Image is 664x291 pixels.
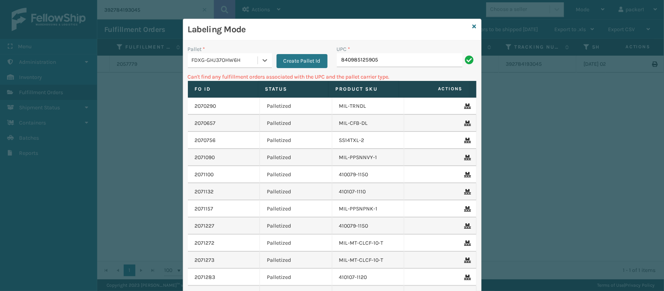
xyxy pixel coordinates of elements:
[260,235,332,252] td: Palletized
[332,183,405,200] td: 410107-1110
[332,217,405,235] td: 410079-1150
[464,223,469,229] i: Remove From Pallet
[332,149,405,166] td: MIL-PPSNNVY-1
[332,98,405,115] td: MIL-TRNDL
[195,205,214,213] a: 2071157
[188,45,205,53] label: Pallet
[260,252,332,269] td: Palletized
[260,200,332,217] td: Palletized
[332,132,405,149] td: SS14TXL-2
[336,86,392,93] label: Product SKU
[195,222,215,230] a: 2071227
[332,252,405,269] td: MIL-MT-CLCF-10-T
[195,137,216,144] a: 2070756
[188,24,470,35] h3: Labeling Mode
[464,172,469,177] i: Remove From Pallet
[260,269,332,286] td: Palletized
[260,115,332,132] td: Palletized
[195,154,215,161] a: 2071090
[464,275,469,280] i: Remove From Pallet
[195,239,215,247] a: 2071272
[464,121,469,126] i: Remove From Pallet
[401,82,468,95] span: Actions
[332,166,405,183] td: 410079-1150
[188,73,477,81] p: Can't find any fulfillment orders associated with the UPC and the pallet carrier type.
[195,86,251,93] label: Fo Id
[464,258,469,263] i: Remove From Pallet
[332,200,405,217] td: MIL-PPSNPNK-1
[260,183,332,200] td: Palletized
[195,188,214,196] a: 2071132
[337,45,350,53] label: UPC
[277,54,328,68] button: Create Pallet Id
[195,102,216,110] a: 2070290
[265,86,321,93] label: Status
[464,155,469,160] i: Remove From Pallet
[464,240,469,246] i: Remove From Pallet
[195,256,215,264] a: 2071273
[464,189,469,195] i: Remove From Pallet
[260,217,332,235] td: Palletized
[195,273,215,281] a: 2071283
[464,103,469,109] i: Remove From Pallet
[195,171,214,179] a: 2071100
[332,269,405,286] td: 410107-1120
[464,206,469,212] i: Remove From Pallet
[464,138,469,143] i: Remove From Pallet
[332,235,405,252] td: MIL-MT-CLCF-10-T
[192,56,258,65] div: FDXG-GHJ37OHW6H
[195,119,216,127] a: 2070657
[260,132,332,149] td: Palletized
[260,149,332,166] td: Palletized
[332,115,405,132] td: MIL-CFB-DL
[260,98,332,115] td: Palletized
[260,166,332,183] td: Palletized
